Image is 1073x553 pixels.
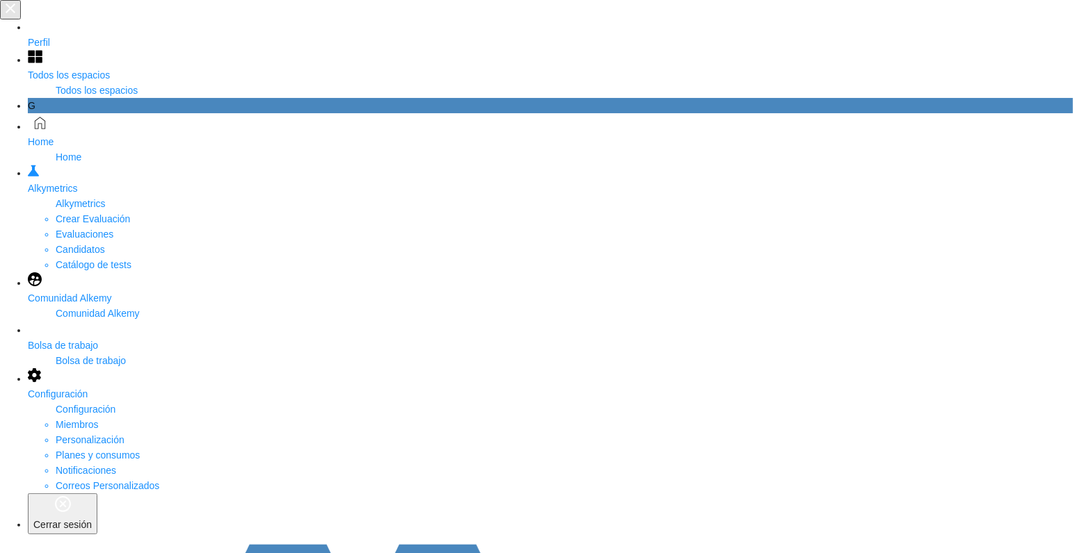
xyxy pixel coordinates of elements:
a: Miembros [56,419,98,430]
span: Bolsa de trabajo [56,355,126,366]
span: Home [56,151,81,163]
span: Configuración [28,388,88,399]
span: Todos los espacios [56,85,138,96]
span: Bolsa de trabajo [28,340,98,351]
a: Evaluaciones [56,229,113,240]
a: Crear Evaluación [56,213,130,224]
span: G [28,100,35,111]
a: Catálogo de tests [56,259,131,270]
a: Candidatos [56,244,105,255]
span: Todos los espacios [28,69,110,81]
a: Perfil [28,19,1073,50]
div: Widget de chat [1003,486,1073,553]
span: Comunidad Alkemy [28,292,112,304]
span: Perfil [28,37,50,48]
span: Cerrar sesión [33,519,92,530]
a: Notificaciones [56,465,116,476]
span: Configuración [56,404,115,415]
button: Cerrar sesión [28,493,97,534]
span: Alkymetrics [56,198,106,209]
span: Home [28,136,54,147]
iframe: Chat Widget [1003,486,1073,553]
a: Planes y consumos [56,449,140,461]
span: Alkymetrics [28,183,78,194]
span: Comunidad Alkemy [56,308,140,319]
a: Personalización [56,434,124,445]
a: Correos Personalizados [56,480,159,491]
